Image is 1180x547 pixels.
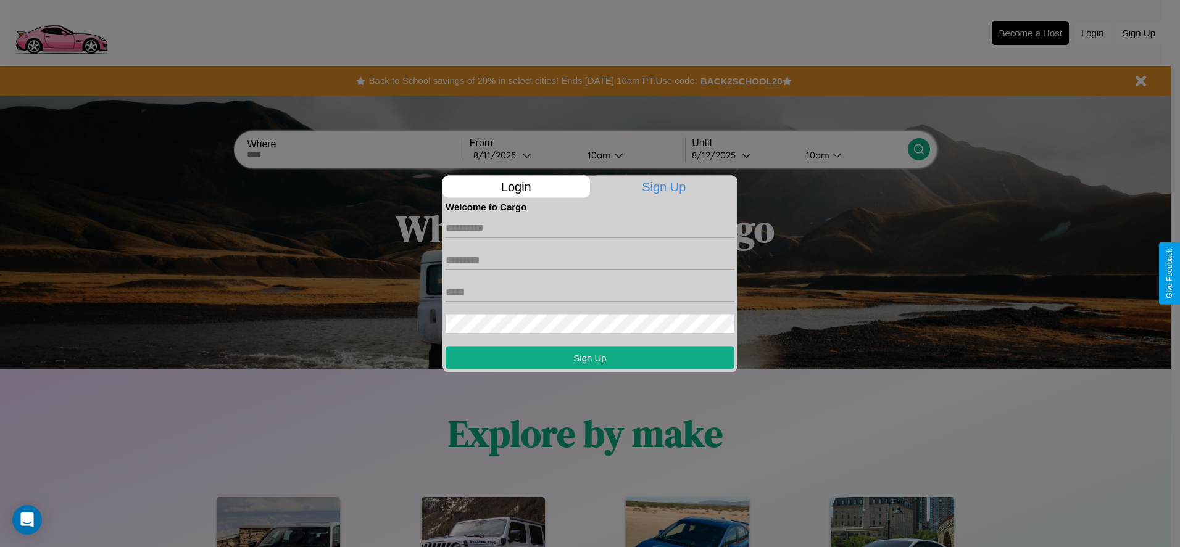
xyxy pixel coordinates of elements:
[1165,249,1174,298] div: Give Feedback
[591,175,738,197] p: Sign Up
[446,201,734,212] h4: Welcome to Cargo
[12,505,42,535] div: Open Intercom Messenger
[446,346,734,369] button: Sign Up
[442,175,590,197] p: Login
